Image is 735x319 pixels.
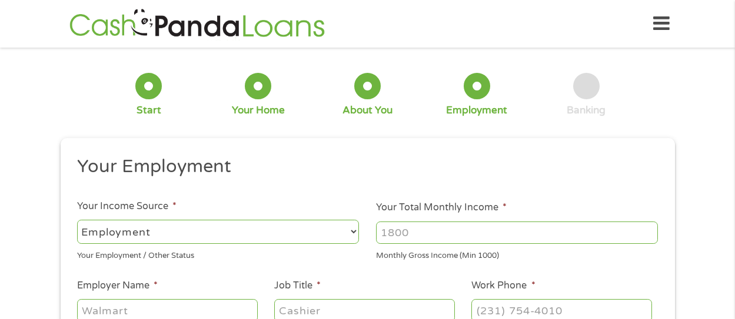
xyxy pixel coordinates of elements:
[376,202,507,214] label: Your Total Monthly Income
[232,104,285,117] div: Your Home
[376,246,658,262] div: Monthly Gross Income (Min 1000)
[342,104,393,117] div: About You
[137,104,161,117] div: Start
[446,104,507,117] div: Employment
[77,155,649,179] h2: Your Employment
[77,200,177,213] label: Your Income Source
[77,246,359,262] div: Your Employment / Other Status
[274,280,321,292] label: Job Title
[77,280,158,292] label: Employer Name
[66,7,328,41] img: GetLoanNow Logo
[471,280,535,292] label: Work Phone
[376,221,658,244] input: 1800
[567,104,606,117] div: Banking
